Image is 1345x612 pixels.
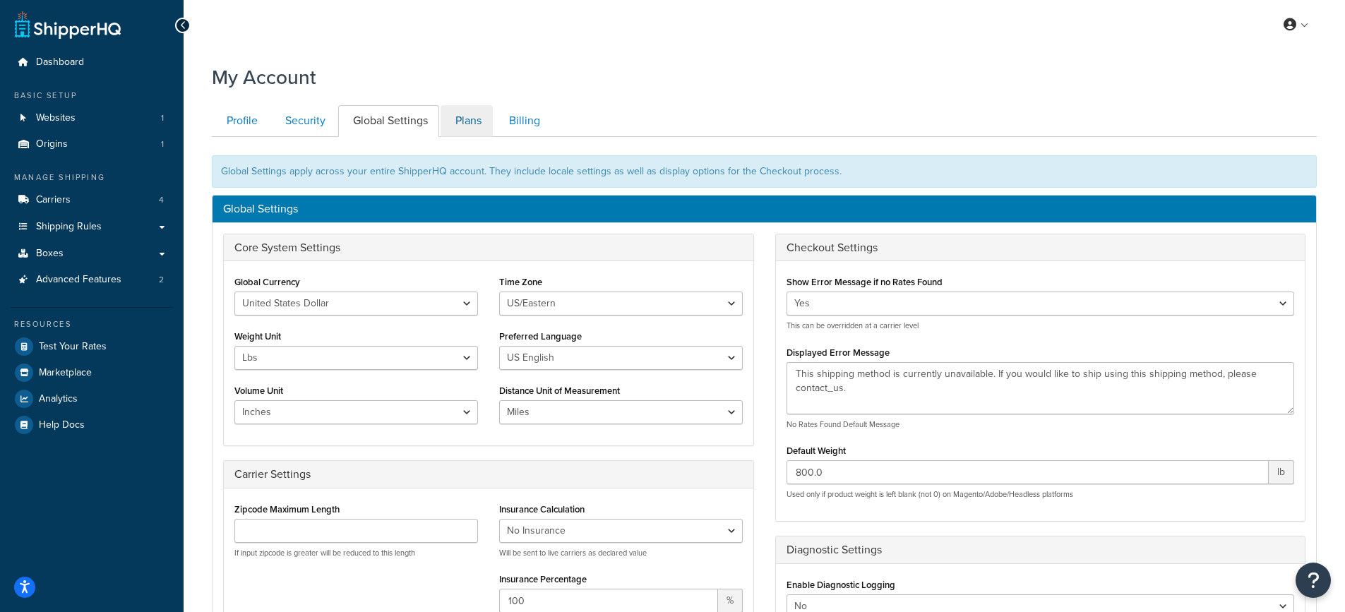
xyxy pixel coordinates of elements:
li: Origins [11,131,173,157]
label: Zipcode Maximum Length [234,504,340,515]
label: Weight Unit [234,331,281,342]
label: Enable Diagnostic Logging [787,580,895,590]
li: Advanced Features [11,267,173,293]
span: Advanced Features [36,274,121,286]
a: Test Your Rates [11,334,173,359]
h3: Carrier Settings [234,468,743,481]
a: Billing [494,105,551,137]
a: Analytics [11,386,173,412]
a: Shipping Rules [11,214,173,240]
span: Test Your Rates [39,341,107,353]
a: Plans [441,105,493,137]
h1: My Account [212,64,316,91]
a: Websites 1 [11,105,173,131]
label: Volume Unit [234,385,283,396]
a: Boxes [11,241,173,267]
div: Global Settings apply across your entire ShipperHQ account. They include locale settings as well ... [212,155,1317,188]
h3: Checkout Settings [787,241,1295,254]
h3: Global Settings [223,203,1305,215]
span: 1 [161,138,164,150]
span: Carriers [36,194,71,206]
div: Basic Setup [11,90,173,102]
label: Time Zone [499,277,542,287]
label: Insurance Percentage [499,574,587,584]
p: No Rates Found Default Message [787,419,1295,430]
textarea: This shipping method is currently unavailable. If you would like to ship using this shipping meth... [787,362,1295,414]
p: Will be sent to live carriers as declared value [499,548,743,558]
a: Profile [212,105,269,137]
a: Global Settings [338,105,439,137]
a: Origins 1 [11,131,173,157]
span: lb [1269,460,1294,484]
a: Advanced Features 2 [11,267,173,293]
span: Websites [36,112,76,124]
label: Displayed Error Message [787,347,890,358]
h3: Core System Settings [234,241,743,254]
a: Carriers 4 [11,187,173,213]
span: Boxes [36,248,64,260]
li: Carriers [11,187,173,213]
span: 2 [159,274,164,286]
span: Shipping Rules [36,221,102,233]
a: Security [270,105,337,137]
span: Dashboard [36,56,84,68]
a: Help Docs [11,412,173,438]
span: Analytics [39,393,78,405]
label: Preferred Language [499,331,582,342]
span: 4 [159,194,164,206]
span: Help Docs [39,419,85,431]
p: If input zipcode is greater will be reduced to this length [234,548,478,558]
a: Marketplace [11,360,173,385]
label: Default Weight [787,445,846,456]
label: Show Error Message if no Rates Found [787,277,943,287]
a: ShipperHQ Home [15,11,121,39]
p: This can be overridden at a carrier level [787,320,1295,331]
div: Resources [11,318,173,330]
p: Used only if product weight is left blank (not 0) on Magento/Adobe/Headless platforms [787,489,1295,500]
h3: Diagnostic Settings [787,544,1295,556]
button: Open Resource Center [1296,563,1331,598]
label: Global Currency [234,277,300,287]
span: Marketplace [39,367,92,379]
div: Manage Shipping [11,172,173,184]
li: Websites [11,105,173,131]
label: Insurance Calculation [499,504,585,515]
span: Origins [36,138,68,150]
a: Dashboard [11,49,173,76]
span: 1 [161,112,164,124]
label: Distance Unit of Measurement [499,385,620,396]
